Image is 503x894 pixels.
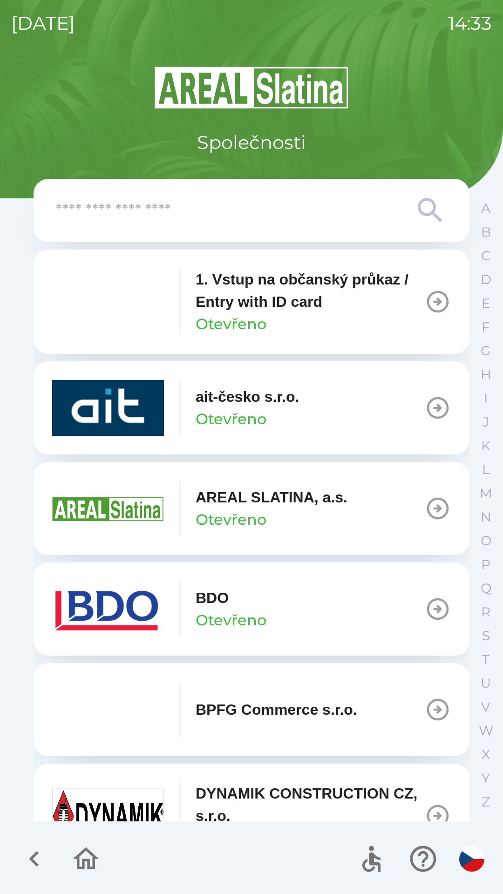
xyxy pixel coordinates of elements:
[474,196,497,220] button: A
[474,790,497,814] button: Z
[474,553,497,576] button: P
[481,533,491,549] p: O
[474,458,497,481] button: L
[196,408,266,430] p: Otevřeno
[459,847,484,872] img: cs flag
[196,698,357,721] p: BPFG Commerce s.r.o.
[196,508,266,531] p: Otevřeno
[474,695,497,719] button: V
[196,268,425,313] p: 1. Vstup na občanský průkaz / Entry with ID card
[482,461,489,478] p: L
[474,600,497,624] button: R
[474,671,497,695] button: U
[481,604,490,620] p: R
[52,481,164,536] img: aad3f322-fb90-43a2-be23-5ead3ef36ce5.png
[482,628,490,644] p: S
[474,339,497,363] button: G
[474,719,497,743] button: W
[52,581,164,637] img: ae7449ef-04f1-48ed-85b5-e61960c78b50.png
[482,319,490,335] p: F
[474,363,497,386] button: H
[196,587,229,609] p: BDO
[482,794,490,810] p: Z
[482,295,490,312] p: E
[481,580,491,596] p: Q
[474,434,497,458] button: K
[474,481,497,505] button: M
[474,648,497,671] button: T
[481,438,490,454] p: K
[484,390,488,406] p: I
[474,529,497,553] button: O
[474,505,497,529] button: N
[196,386,299,408] p: ait-česko s.r.o.
[474,386,497,410] button: I
[474,576,497,600] button: Q
[483,414,489,430] p: J
[474,244,497,268] button: C
[52,682,164,738] img: f3b1b367-54a7-43c8-9d7e-84e812667233.png
[197,129,306,156] p: Společnosti
[34,250,469,354] button: 1. Vstup na občanský průkaz / Entry with ID cardOtevřeno
[474,220,497,244] button: B
[474,268,497,291] button: D
[448,9,492,37] p: 14:33
[34,764,469,868] button: DYNAMIK CONSTRUCTION CZ, s.r.o.Otevřeno
[481,699,490,715] p: V
[196,609,266,631] p: Otevřeno
[196,782,425,827] p: DYNAMIK CONSTRUCTION CZ, s.r.o.
[481,556,490,573] p: P
[481,509,491,525] p: N
[481,271,491,288] p: D
[481,224,491,240] p: B
[196,486,347,508] p: AREAL SLATINA, a.s.
[482,770,490,786] p: Y
[474,410,497,434] button: J
[474,743,497,766] button: X
[34,65,469,110] img: Logo
[474,766,497,790] button: Y
[482,651,489,668] p: T
[481,248,490,264] p: C
[52,274,164,330] img: 93ea42ec-2d1b-4d6e-8f8a-bdbb4610bcc3.png
[474,624,497,648] button: S
[52,788,164,844] img: 9aa1c191-0426-4a03-845b-4981a011e109.jpeg
[481,200,490,217] p: A
[479,723,493,739] p: W
[481,343,491,359] p: G
[481,366,491,383] p: H
[52,380,164,436] img: 40b5cfbb-27b1-4737-80dc-99d800fbabba.png
[34,663,469,756] button: BPFG Commerce s.r.o.
[34,361,469,454] button: ait-česko s.r.o.Otevřeno
[11,9,75,37] p: [DATE]
[34,562,469,656] button: BDOOtevřeno
[474,291,497,315] button: E
[474,315,497,339] button: F
[34,462,469,555] button: AREAL SLATINA, a.s.Otevřeno
[481,675,491,691] p: U
[480,485,492,501] p: M
[482,746,490,763] p: X
[196,313,266,335] p: Otevřeno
